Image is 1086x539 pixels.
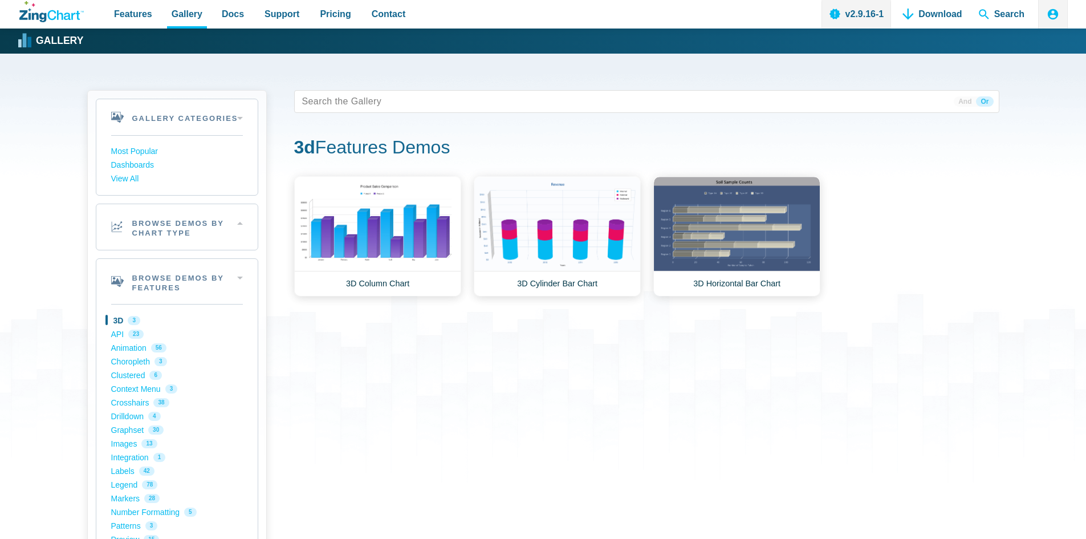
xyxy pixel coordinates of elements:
[172,6,202,22] span: Gallery
[294,137,315,157] strong: 3d
[265,6,299,22] span: Support
[36,36,83,46] strong: Gallery
[976,96,993,107] span: Or
[294,176,461,297] a: 3D Column Chart
[96,259,258,305] h2: Browse Demos By Features
[294,136,999,161] h1: Features Demos
[96,99,258,135] h2: Gallery Categories
[19,1,84,22] a: ZingChart Logo. Click to return to the homepage
[96,204,258,250] h2: Browse Demos By Chart Type
[111,172,243,186] a: View All
[222,6,244,22] span: Docs
[653,176,820,297] a: 3D Horizontal Bar Chart
[954,96,976,107] span: And
[320,6,351,22] span: Pricing
[111,159,243,172] a: Dashboards
[474,176,641,297] a: 3D Cylinder Bar Chart
[372,6,406,22] span: Contact
[111,145,243,159] a: Most Popular
[19,33,83,50] a: Gallery
[114,6,152,22] span: Features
